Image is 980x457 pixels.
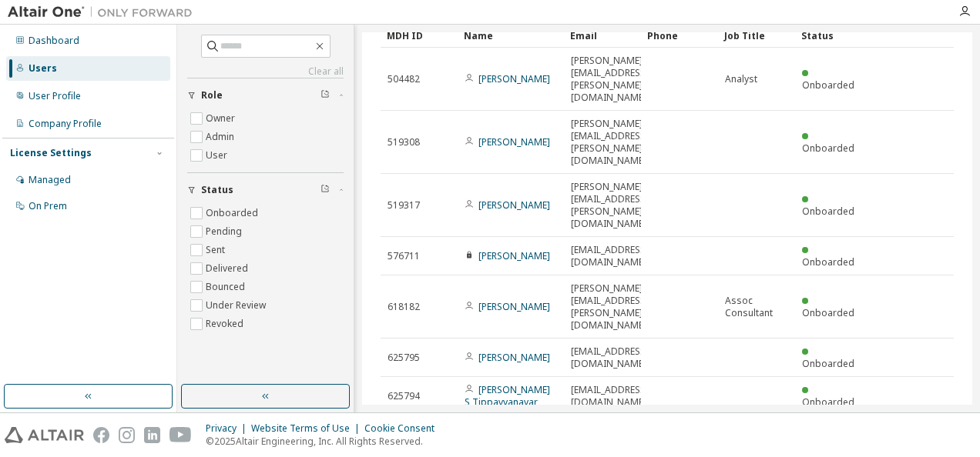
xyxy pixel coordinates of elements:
img: altair_logo.svg [5,427,84,443]
div: MDH ID [387,23,451,48]
span: 625794 [388,390,420,402]
span: Onboarded [802,142,854,155]
label: Admin [206,128,237,146]
img: linkedin.svg [144,427,160,443]
span: Assoc Consultant [725,295,788,319]
span: Onboarded [802,78,854,92]
label: User [206,146,230,165]
img: Altair One [8,5,200,20]
div: Cookie Consent [364,422,444,435]
img: instagram.svg [119,427,135,443]
div: Phone [647,23,712,48]
span: Onboarded [802,255,854,269]
div: License Settings [10,147,92,159]
a: [PERSON_NAME] [478,300,550,313]
span: [EMAIL_ADDRESS][DOMAIN_NAME] [571,345,649,370]
span: Onboarded [802,357,854,370]
span: 504482 [388,73,420,85]
span: Onboarded [802,205,854,218]
a: [PERSON_NAME] [478,72,550,85]
label: Owner [206,109,238,128]
a: [PERSON_NAME] [478,198,550,212]
div: On Prem [29,200,67,212]
div: Job Title [724,23,789,48]
span: Clear filter [321,89,330,102]
button: Status [187,173,344,207]
a: Clear all [187,65,344,78]
span: [PERSON_NAME][EMAIL_ADDRESS][PERSON_NAME][DOMAIN_NAME] [571,118,649,167]
label: Sent [206,241,228,259]
span: [PERSON_NAME][EMAIL_ADDRESS][PERSON_NAME][DOMAIN_NAME] [571,282,649,332]
div: Dashboard [29,35,79,47]
img: facebook.svg [93,427,109,443]
div: Company Profile [29,118,102,130]
span: 519308 [388,136,420,148]
label: Onboarded [206,204,261,222]
div: Users [29,62,57,75]
span: [PERSON_NAME][EMAIL_ADDRESS][PERSON_NAME][DOMAIN_NAME] [571,181,649,230]
a: [PERSON_NAME] [478,351,550,364]
button: Role [187,78,344,112]
a: [PERSON_NAME] [478,135,550,148]
div: Managed [29,174,71,186]
span: Analyst [725,73,757,85]
span: Onboarded [802,395,854,409]
p: © 2025 Altair Engineering, Inc. All Rights Reserved. [206,435,444,448]
span: [EMAIL_ADDRESS][DOMAIN_NAME] [571,244,649,269]
span: Onboarded [802,306,854,319]
div: Website Terms of Use [251,422,364,435]
span: 519317 [388,199,420,212]
div: Status [801,23,866,48]
div: Name [464,23,558,48]
div: Email [570,23,635,48]
a: [PERSON_NAME] S Tippavvanavar [465,383,550,409]
label: Delivered [206,259,251,278]
span: Clear filter [321,184,330,196]
img: youtube.svg [169,427,192,443]
div: User Profile [29,90,81,102]
div: Privacy [206,422,251,435]
label: Bounced [206,278,248,296]
span: [PERSON_NAME][EMAIL_ADDRESS][PERSON_NAME][DOMAIN_NAME] [571,55,649,104]
label: Under Review [206,296,269,315]
span: 625795 [388,352,420,364]
span: 576711 [388,250,420,262]
label: Revoked [206,315,247,333]
a: [PERSON_NAME] [478,249,550,262]
span: Status [201,184,233,196]
span: 618182 [388,301,420,313]
span: Role [201,89,223,102]
span: [EMAIL_ADDRESS][DOMAIN_NAME] [571,384,649,409]
label: Pending [206,222,245,241]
